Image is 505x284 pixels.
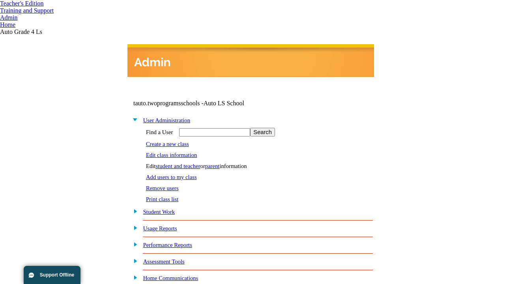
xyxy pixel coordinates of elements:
[250,128,275,136] input: Search
[54,10,57,13] img: teacher_arrow_small.png
[146,152,197,158] a: Edit class information
[24,266,80,284] button: Support Offline
[143,117,190,123] a: User Administration
[146,127,173,137] td: Find a User
[129,224,138,231] img: plus.gif
[204,100,244,106] nobr: Auto LS School
[146,185,179,191] a: Remove users
[129,257,138,264] img: plus.gif
[143,209,175,215] a: Student Work
[143,275,198,281] a: Home Communications
[143,242,192,248] a: Performance Reports
[146,196,178,202] a: Print class list
[129,241,138,248] img: plus.gif
[155,163,200,169] a: student and teacher
[129,207,138,215] img: plus.gif
[205,163,220,169] a: parent
[146,163,275,170] td: Edit or information
[129,116,138,123] img: minus.gif
[133,100,279,107] td: tauto.twoprogramsschools -
[127,44,374,77] img: header
[143,258,185,265] a: Assessment Tools
[129,274,138,281] img: plus.gif
[146,174,197,180] a: Add users to my class
[143,225,177,232] a: Usage Reports
[40,272,74,278] span: Support Offline
[44,2,48,6] img: teacher_arrow.png
[146,141,189,147] a: Create a new class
